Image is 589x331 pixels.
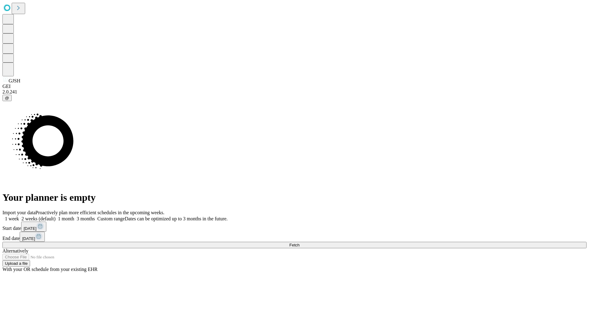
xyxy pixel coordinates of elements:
button: @ [2,95,12,101]
button: Fetch [2,242,587,248]
span: [DATE] [22,236,35,241]
span: 1 week [5,216,19,221]
button: [DATE] [21,222,46,232]
span: @ [5,96,9,100]
span: 1 month [58,216,74,221]
span: 2 weeks (default) [21,216,56,221]
button: Upload a file [2,260,30,267]
span: Proactively plan more efficient schedules in the upcoming weeks. [36,210,164,215]
span: With your OR schedule from your existing EHR [2,267,98,272]
span: Dates can be optimized up to 3 months in the future. [125,216,228,221]
div: 2.0.241 [2,89,587,95]
div: Start date [2,222,587,232]
span: Custom range [97,216,125,221]
span: Import your data [2,210,36,215]
div: End date [2,232,587,242]
span: Fetch [289,243,299,247]
span: [DATE] [24,226,37,231]
button: [DATE] [20,232,45,242]
div: GEI [2,84,587,89]
span: 3 months [77,216,95,221]
span: Alternatively [2,248,28,253]
span: GJSH [9,78,20,83]
h1: Your planner is empty [2,192,587,203]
